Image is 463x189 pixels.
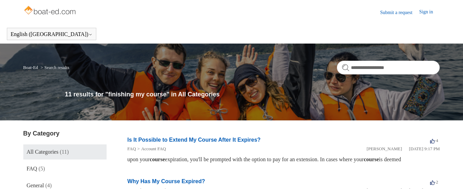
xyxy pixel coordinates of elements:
[380,9,419,16] a: Submit a request
[60,149,69,155] span: (11)
[150,156,165,162] em: course
[367,145,402,152] li: [PERSON_NAME]
[430,138,438,143] span: -4
[23,65,38,70] a: Boat-Ed
[23,129,107,138] h3: By Category
[136,145,166,152] li: Account FAQ
[409,146,440,151] time: 03/15/2022, 21:17
[127,146,136,151] a: FAQ
[27,149,59,155] span: All Categories
[127,178,205,184] a: Why Has My Course Expired?
[127,145,136,152] li: FAQ
[11,31,93,37] button: English ([GEOGRAPHIC_DATA])
[45,182,52,188] span: (4)
[23,4,78,18] img: Boat-Ed Help Center home page
[23,161,107,176] a: FAQ (5)
[364,156,379,162] em: course
[27,166,37,172] span: FAQ
[38,166,45,172] span: (5)
[39,65,69,70] li: Search results
[127,155,440,164] div: upon your expiration, you'll be prompted with the option to pay for an extension. In cases where ...
[419,8,440,16] a: Sign in
[65,90,440,99] h1: 11 results for "finishing my course" in All Categories
[337,61,440,74] input: Search
[430,179,438,185] span: -2
[127,137,261,143] a: Is It Possible to Extend My Course After It Expires?
[141,146,166,151] a: Account FAQ
[27,182,44,188] span: General
[23,65,39,70] li: Boat-Ed
[23,144,107,160] a: All Categories (11)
